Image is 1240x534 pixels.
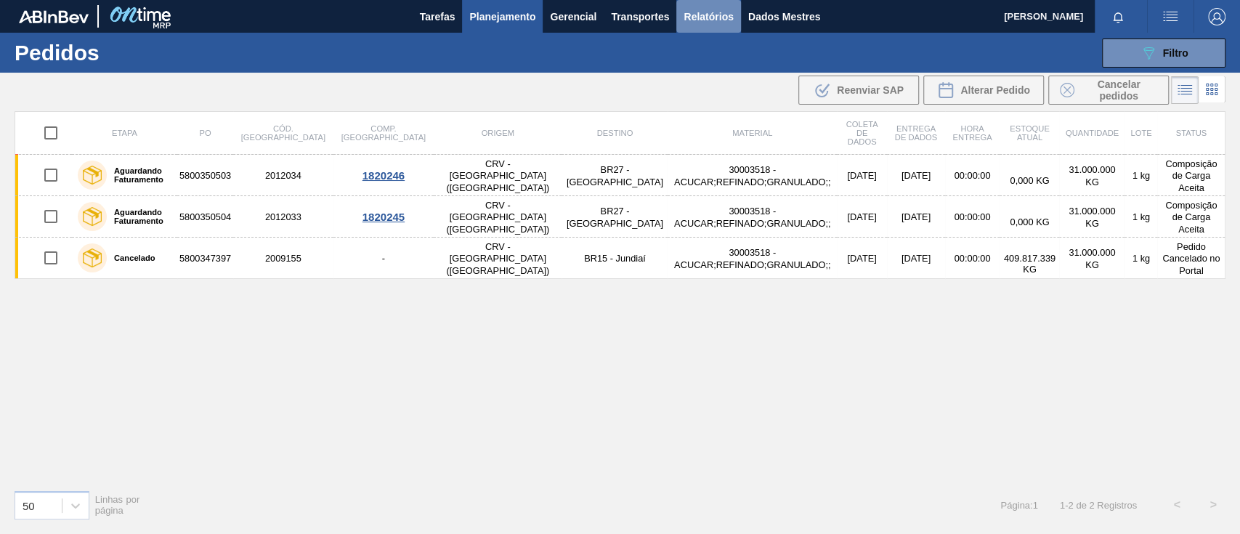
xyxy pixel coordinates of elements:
font: 1 [1032,500,1037,511]
font: 30003518 - ACUCAR;REFINADO;GRANULADO;; [674,206,830,229]
div: Visão em Lista [1171,76,1199,104]
font: Reenviar SAP [837,84,904,96]
font: 0,000 KG [1010,217,1049,227]
font: 1 kg [1132,211,1150,222]
font: [PERSON_NAME] [1004,11,1083,22]
font: Destino [596,129,633,137]
font: 5800350504 [179,211,231,222]
font: Relatórios [684,11,733,23]
font: 00:00:00 [954,211,990,222]
font: [DATE] [847,211,876,222]
font: CRV - [GEOGRAPHIC_DATA] ([GEOGRAPHIC_DATA]) [446,200,549,235]
font: Aguardando Faturamento [114,208,163,225]
font: [DATE] [847,170,876,181]
font: Etapa [112,129,137,137]
font: Transportes [611,11,669,23]
font: Alterar Pedido [960,84,1030,96]
button: Notificações [1095,7,1141,27]
font: [DATE] [901,170,931,181]
font: 30003518 - ACUCAR;REFINADO;GRANULADO;; [674,247,830,270]
div: Cancelar Pedidos em Massa [1048,76,1169,105]
font: 2 [1089,500,1094,511]
font: Comp. [GEOGRAPHIC_DATA] [341,124,426,142]
font: Estoque atual [1010,124,1050,142]
font: [DATE] [901,254,931,264]
font: Hora Entrega [952,124,992,142]
a: Aguardando Faturamento58003505042012033CRV - [GEOGRAPHIC_DATA] ([GEOGRAPHIC_DATA])BR27 - [GEOGRAP... [15,196,1225,238]
a: Aguardando Faturamento58003505032012034CRV - [GEOGRAPHIC_DATA] ([GEOGRAPHIC_DATA])BR27 - [GEOGRAP... [15,155,1225,196]
font: [DATE] [847,254,876,264]
font: 50 [23,499,35,511]
font: Tarefas [420,11,455,23]
font: 1820245 [362,211,405,223]
div: Alterar Pedido [923,76,1044,105]
font: 1 [1060,500,1065,511]
font: Composição de Carga Aceita [1165,200,1217,235]
font: 2012034 [265,170,301,181]
font: BR27 - [GEOGRAPHIC_DATA] [567,206,663,229]
font: Filtro [1163,47,1188,59]
button: Cancelar pedidos [1048,76,1169,105]
font: Aguardando Faturamento [114,166,163,184]
font: Pedidos [15,41,100,65]
font: 2012033 [265,211,301,222]
font: Material [732,129,772,137]
font: 31.000.000 KG [1069,206,1115,229]
button: Filtro [1102,39,1225,68]
font: - [382,254,385,264]
img: TNhmsLtSVTkK8tSr43FrP2fwEKptu5GPRR3wAAAABJRU5ErkJggg== [19,10,89,23]
font: 00:00:00 [954,170,990,181]
font: Página [1000,500,1029,511]
font: > [1209,498,1216,511]
font: Composição de Carga Aceita [1165,158,1217,193]
font: Origem [482,129,514,137]
font: Cód. [GEOGRAPHIC_DATA] [241,124,325,142]
font: Registros [1097,500,1137,511]
font: 2 [1068,500,1073,511]
font: Lote [1130,129,1151,137]
font: 31.000.000 KG [1069,247,1115,270]
font: 409.817.339 KG [1004,253,1055,275]
font: 30003518 - ACUCAR;REFINADO;GRANULADO;; [674,164,830,187]
font: CRV - [GEOGRAPHIC_DATA] ([GEOGRAPHIC_DATA]) [446,241,549,276]
font: Cancelar pedidos [1097,78,1140,102]
font: 2009155 [265,254,301,264]
font: Entrega de dados [895,124,937,142]
font: Cancelado [114,254,155,262]
font: Pedido Cancelado no Portal [1162,241,1220,276]
font: Status [1175,129,1206,137]
button: < [1159,487,1195,523]
font: CRV - [GEOGRAPHIC_DATA] ([GEOGRAPHIC_DATA]) [446,158,549,193]
a: Cancelado58003473972009155-CRV - [GEOGRAPHIC_DATA] ([GEOGRAPHIC_DATA])BR15 - Jundiaí30003518 - AC... [15,238,1225,279]
div: Reenviar SAP [798,76,919,105]
font: BR27 - [GEOGRAPHIC_DATA] [567,164,663,187]
font: Linhas por página [95,494,140,516]
font: PO [199,129,211,137]
font: Dados Mestres [748,11,821,23]
font: 00:00:00 [954,254,990,264]
img: ações do usuário [1162,8,1179,25]
img: Sair [1208,8,1225,25]
font: 0,000 KG [1010,175,1049,186]
font: < [1173,498,1180,511]
font: : [1030,500,1033,511]
font: [DATE] [901,211,931,222]
font: Gerencial [550,11,596,23]
font: 1 kg [1132,254,1150,264]
font: 5800347397 [179,254,231,264]
font: Planejamento [469,11,535,23]
button: > [1195,487,1231,523]
font: 31.000.000 KG [1069,164,1115,187]
font: - [1065,500,1068,511]
font: Coleta de dados [846,120,878,146]
font: 1 kg [1132,170,1150,181]
font: BR15 - Jundiaí [584,254,646,264]
font: 1820246 [362,169,405,182]
font: de [1076,500,1086,511]
font: 5800350503 [179,170,231,181]
font: Quantidade [1066,129,1119,137]
div: Visão em Cards [1199,76,1225,104]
